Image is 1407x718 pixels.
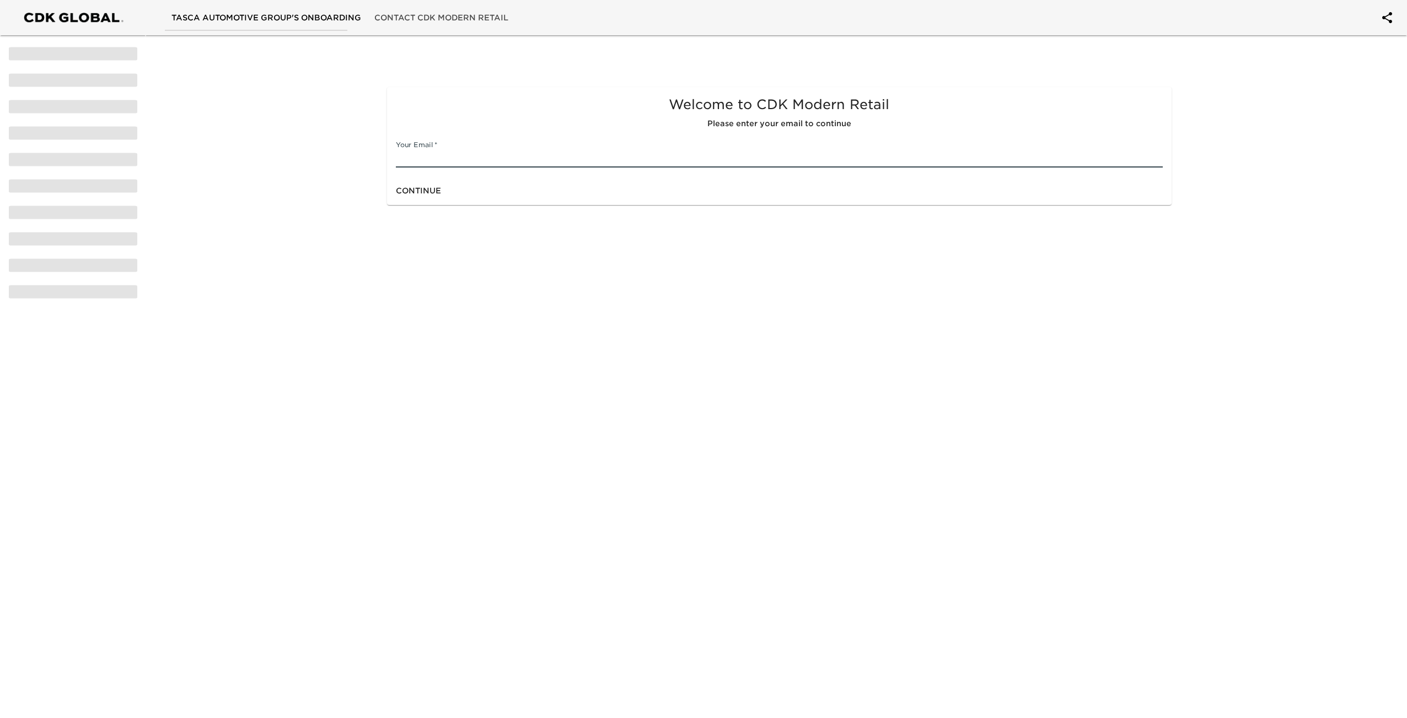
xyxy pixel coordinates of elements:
[396,96,1163,114] h5: Welcome to CDK Modern Retail
[396,184,441,198] span: Continue
[374,11,508,25] span: Contact CDK Modern Retail
[391,181,445,201] button: Continue
[396,118,1163,130] h6: Please enter your email to continue
[396,142,437,148] label: Your Email
[1374,4,1400,31] button: account of current user
[171,11,361,25] span: Tasca Automotive Group's Onboarding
